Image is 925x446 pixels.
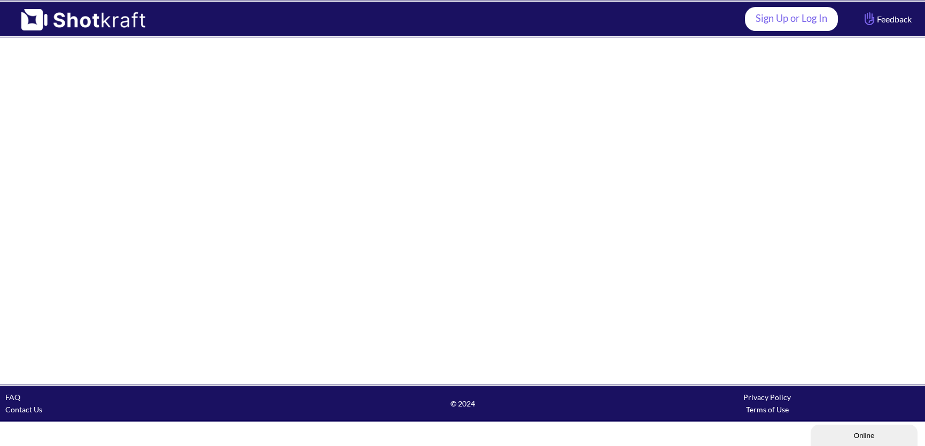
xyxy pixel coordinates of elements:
div: Terms of Use [615,403,920,416]
div: Privacy Policy [615,391,920,403]
img: Hand Icon [862,10,877,28]
a: Sign Up or Log In [745,7,838,31]
a: FAQ [5,393,20,402]
span: Feedback [862,13,912,25]
iframe: chat widget [811,422,920,446]
span: © 2024 [310,397,615,410]
a: Contact Us [5,405,42,414]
